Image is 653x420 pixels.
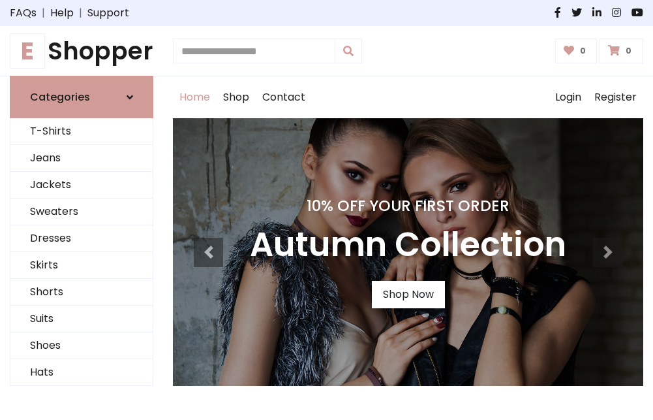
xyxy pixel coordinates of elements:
[622,45,635,57] span: 0
[10,76,153,118] a: Categories
[217,76,256,118] a: Shop
[37,5,50,21] span: |
[173,76,217,118] a: Home
[549,76,588,118] a: Login
[50,5,74,21] a: Help
[10,332,153,359] a: Shoes
[10,5,37,21] a: FAQs
[10,145,153,172] a: Jeans
[87,5,129,21] a: Support
[10,359,153,386] a: Hats
[10,306,153,332] a: Suits
[250,225,566,265] h3: Autumn Collection
[10,118,153,145] a: T-Shirts
[577,45,589,57] span: 0
[588,76,643,118] a: Register
[30,91,90,103] h6: Categories
[372,281,445,308] a: Shop Now
[10,225,153,252] a: Dresses
[74,5,87,21] span: |
[10,279,153,306] a: Shorts
[600,39,643,63] a: 0
[10,33,45,69] span: E
[555,39,598,63] a: 0
[10,37,153,65] a: EShopper
[10,252,153,279] a: Skirts
[250,197,566,215] h4: 10% Off Your First Order
[10,199,153,225] a: Sweaters
[10,37,153,65] h1: Shopper
[256,76,312,118] a: Contact
[10,172,153,199] a: Jackets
